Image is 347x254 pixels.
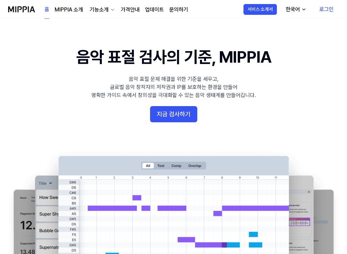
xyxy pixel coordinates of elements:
[150,106,197,122] button: 지금 검사하기
[88,6,115,14] button: 기능소개
[284,5,301,13] div: 한국어
[145,6,164,14] a: 업데이트
[280,3,311,16] button: 한국어
[169,6,188,14] a: 문의하기
[76,46,271,68] h1: 음악 표절 검사의 기준, MIPPIA
[55,6,83,14] a: MIPPIA 소개
[91,75,256,99] div: 음악 표절 문제 해결을 위한 기준을 세우고, 글로벌 음악 창작자의 저작권과 IP를 보호하는 환경을 만들어 명확한 가이드 속에서 창의성을 극대화할 수 있는 음악 생태계를 만들어...
[121,6,140,14] a: 가격안내
[45,0,49,19] a: 홈
[243,4,277,15] button: 서비스 소개서
[88,6,110,14] div: 기능소개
